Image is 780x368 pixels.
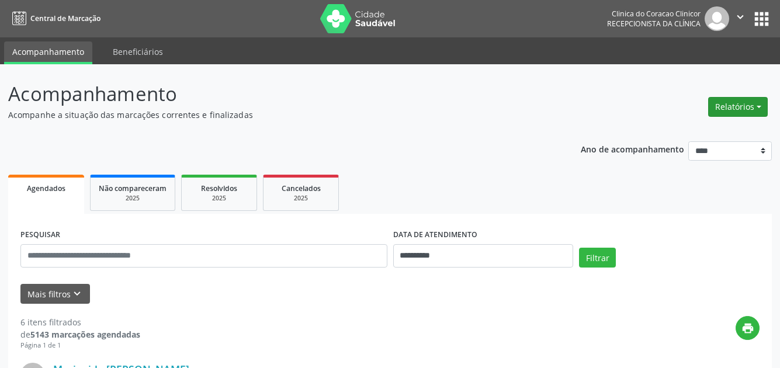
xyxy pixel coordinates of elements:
[20,284,90,304] button: Mais filtroskeyboard_arrow_down
[729,6,751,31] button: 
[27,183,65,193] span: Agendados
[201,183,237,193] span: Resolvidos
[579,248,616,268] button: Filtrar
[393,226,477,244] label: DATA DE ATENDIMENTO
[30,13,100,23] span: Central de Marcação
[741,322,754,335] i: print
[734,11,747,23] i: 
[607,9,701,19] div: Clinica do Coracao Clinicor
[20,328,140,341] div: de
[20,341,140,350] div: Página 1 de 1
[736,316,760,340] button: print
[20,316,140,328] div: 6 itens filtrados
[607,19,701,29] span: Recepcionista da clínica
[708,97,768,117] button: Relatórios
[8,79,543,109] p: Acompanhamento
[8,9,100,28] a: Central de Marcação
[71,287,84,300] i: keyboard_arrow_down
[20,226,60,244] label: PESQUISAR
[99,183,167,193] span: Não compareceram
[99,194,167,203] div: 2025
[4,41,92,64] a: Acompanhamento
[272,194,330,203] div: 2025
[190,194,248,203] div: 2025
[8,109,543,121] p: Acompanhe a situação das marcações correntes e finalizadas
[105,41,171,62] a: Beneficiários
[282,183,321,193] span: Cancelados
[705,6,729,31] img: img
[751,9,772,29] button: apps
[581,141,684,156] p: Ano de acompanhamento
[30,329,140,340] strong: 5143 marcações agendadas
